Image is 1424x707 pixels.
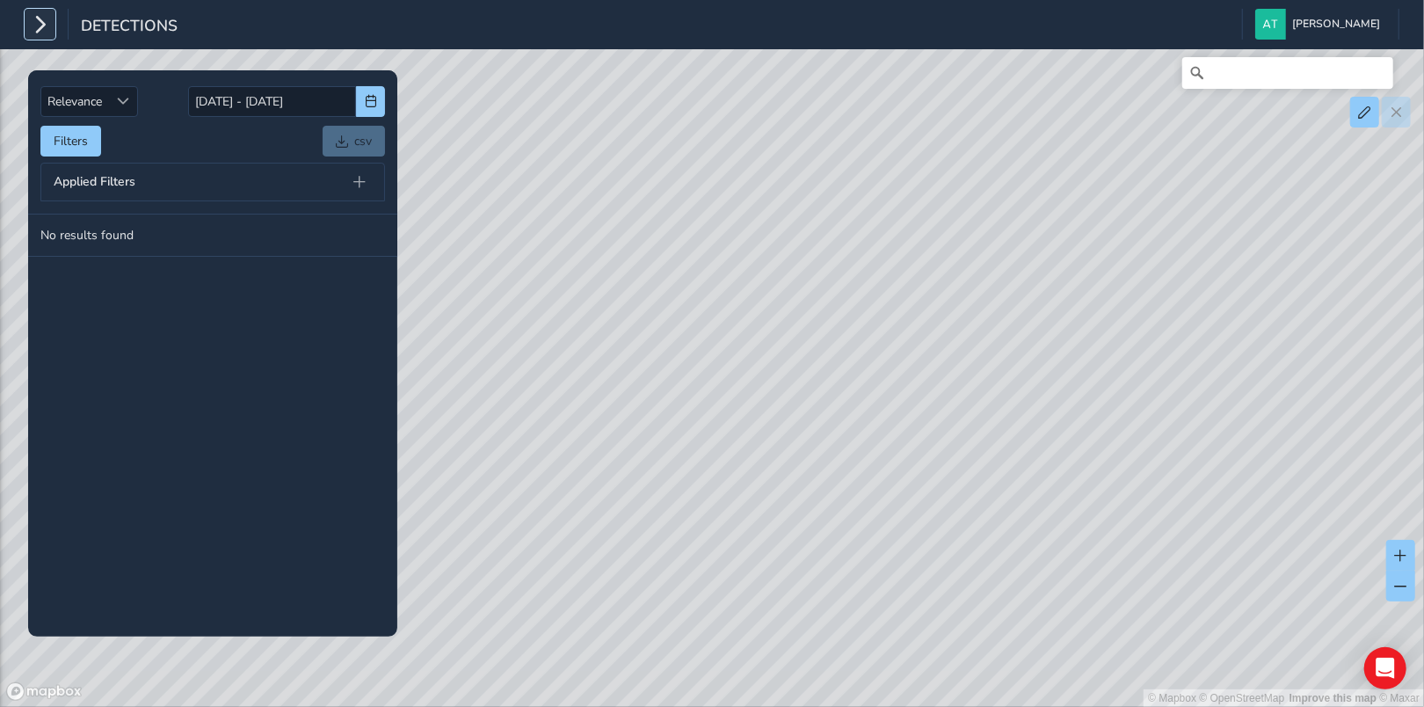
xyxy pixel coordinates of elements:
[28,215,397,257] td: No results found
[1255,9,1286,40] img: diamond-layout
[1182,57,1393,89] input: Search
[81,15,178,40] span: Detections
[54,176,135,188] span: Applied Filters
[1292,9,1380,40] span: [PERSON_NAME]
[108,87,137,116] div: Sort by Date
[323,126,385,157] a: csv
[41,87,108,116] span: Relevance
[1364,647,1406,689] div: Open Intercom Messenger
[1255,9,1386,40] button: [PERSON_NAME]
[40,126,101,157] button: Filters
